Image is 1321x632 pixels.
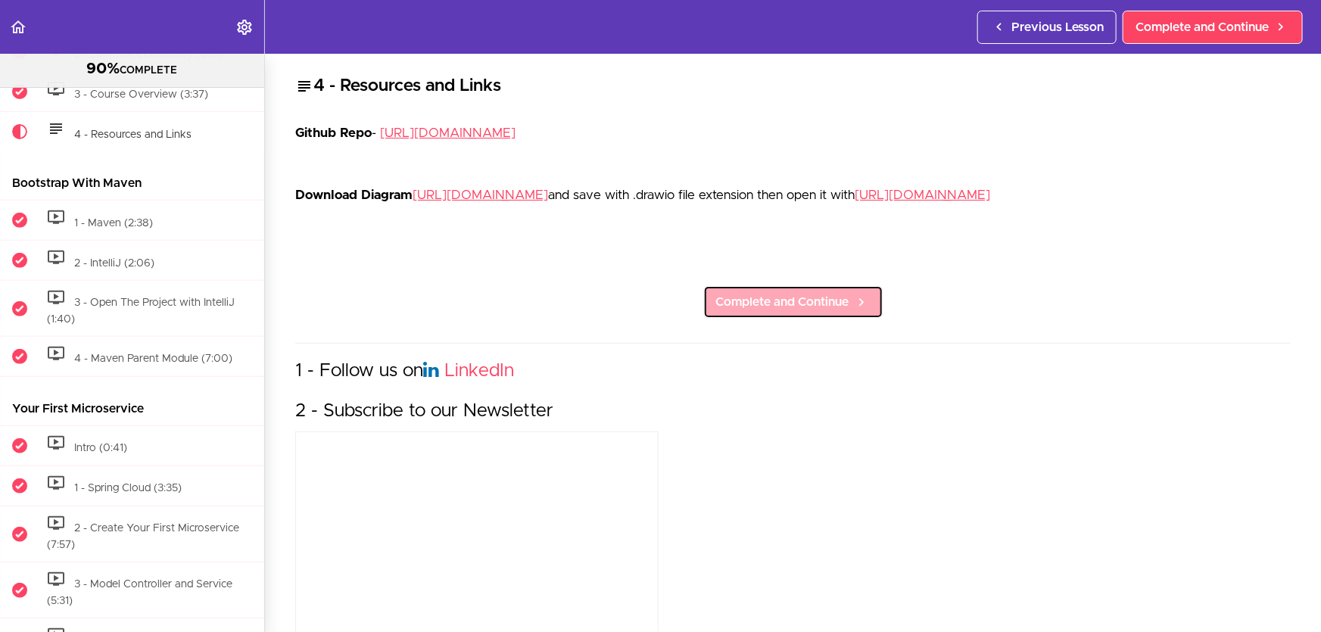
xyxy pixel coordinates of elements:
a: Complete and Continue [703,285,883,319]
h3: 2 - Subscribe to our Newsletter [295,399,1291,424]
strong: Download Diagram [295,188,413,201]
p: - [295,122,1291,145]
span: Complete and Continue [1136,18,1269,36]
a: Previous Lesson [977,11,1117,44]
span: 1 - Spring Cloud (3:35) [74,484,182,494]
div: COMPLETE [19,60,245,79]
h2: 4 - Resources and Links [295,73,1291,99]
span: 4 - Resources and Links [74,129,192,140]
a: [URL][DOMAIN_NAME] [380,126,516,139]
a: Complete and Continue [1123,11,1303,44]
span: 4 - Maven Parent Module (7:00) [74,354,232,365]
span: Complete and Continue [716,293,849,311]
svg: Back to course curriculum [9,18,27,36]
span: Intro (0:41) [74,444,127,454]
span: 2 - Create Your First Microservice (7:57) [47,524,239,551]
span: 3 - Open The Project with IntelliJ (1:40) [47,298,235,325]
span: Previous Lesson [1011,18,1104,36]
svg: Settings Menu [235,18,254,36]
span: 1 - Maven (2:38) [74,218,153,229]
a: LinkedIn [444,362,514,380]
h3: 1 - Follow us on [295,359,1291,384]
strong: Github Repo [295,126,372,139]
span: 3 - Model Controller and Service (5:31) [47,580,232,607]
span: 90% [87,61,120,76]
span: 3 - Course Overview (3:37) [74,89,208,100]
span: 2 - IntelliJ (2:06) [74,258,154,269]
a: [URL][DOMAIN_NAME] [855,188,990,201]
p: and save with .drawio file extension then open it with [295,184,1291,207]
a: [URL][DOMAIN_NAME] [413,188,548,201]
